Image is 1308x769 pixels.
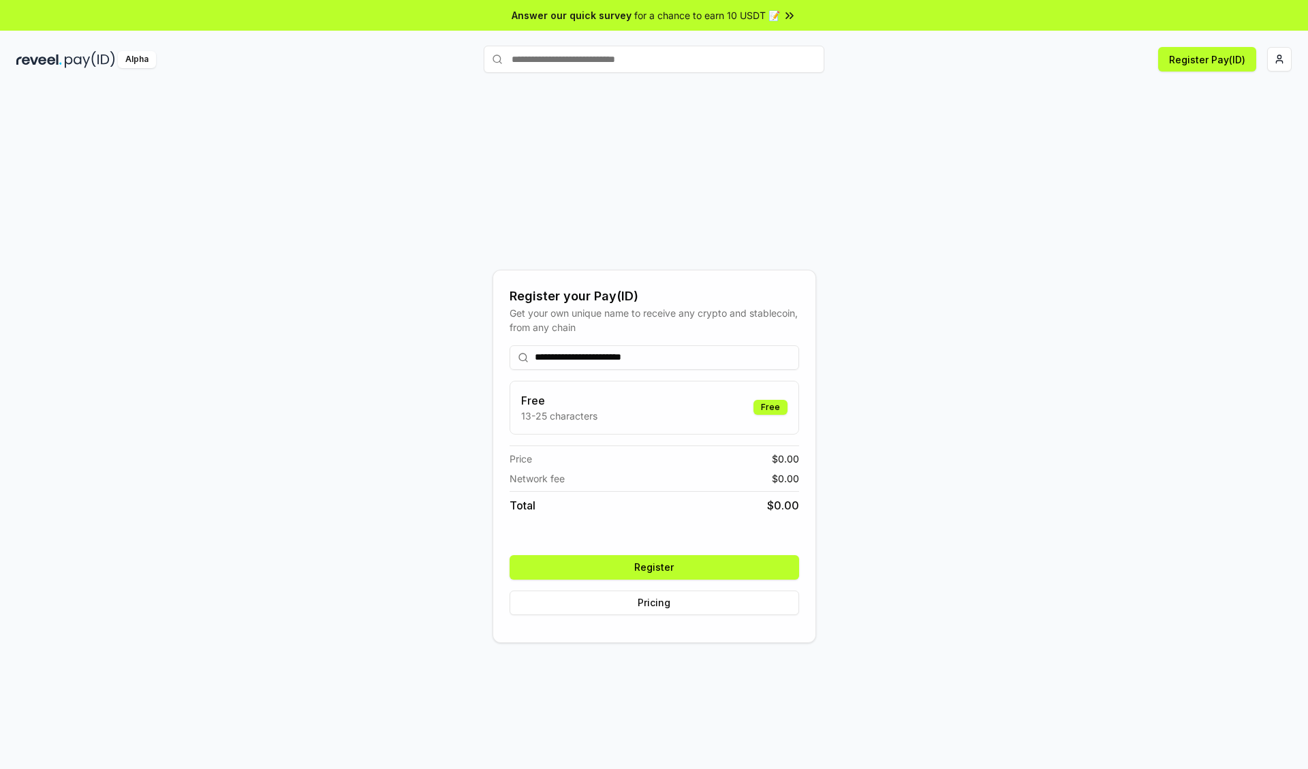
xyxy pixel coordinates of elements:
[521,392,597,409] h3: Free
[510,471,565,486] span: Network fee
[510,555,799,580] button: Register
[772,452,799,466] span: $ 0.00
[753,400,788,415] div: Free
[1158,47,1256,72] button: Register Pay(ID)
[767,497,799,514] span: $ 0.00
[634,8,780,22] span: for a chance to earn 10 USDT 📝
[118,51,156,68] div: Alpha
[512,8,632,22] span: Answer our quick survey
[510,497,535,514] span: Total
[510,452,532,466] span: Price
[521,409,597,423] p: 13-25 characters
[16,51,62,68] img: reveel_dark
[772,471,799,486] span: $ 0.00
[510,591,799,615] button: Pricing
[510,287,799,306] div: Register your Pay(ID)
[65,51,115,68] img: pay_id
[510,306,799,334] div: Get your own unique name to receive any crypto and stablecoin, from any chain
